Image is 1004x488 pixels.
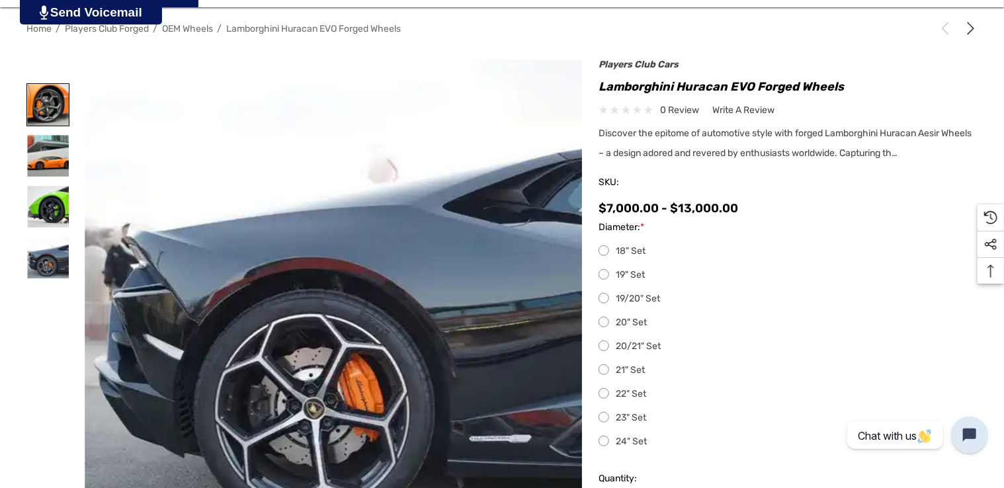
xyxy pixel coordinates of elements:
h1: Lamborghini Huracan EVO Forged Wheels [599,76,978,97]
svg: Recently Viewed [984,211,997,224]
label: 22" Set [599,386,978,402]
a: Previous [939,22,957,35]
label: 19" Set [599,267,978,283]
label: 18" Set [599,243,978,259]
label: 20/21" Set [599,339,978,354]
a: Players Club Cars [599,59,679,70]
span: SKU: [599,173,665,192]
a: OEM Wheels [162,23,213,34]
label: 23" Set [599,410,978,426]
img: Lamborghini Huracan EVO Aesir Wheels [27,84,69,126]
a: Lamborghini Huracan EVO Forged Wheels [226,23,401,34]
a: Write a Review [712,102,774,118]
img: Lamborghini Huracan EVO Aesir Wheels [27,135,69,177]
svg: Top [978,264,1004,278]
svg: Social Media [984,238,997,251]
label: Quantity: [599,471,668,487]
label: 24" Set [599,434,978,450]
span: 0 review [660,102,699,118]
label: 20" Set [599,315,978,331]
label: Diameter: [599,220,978,235]
span: Discover the epitome of automotive style with forged Lamborghini Huracan Aesir Wheels – a design ... [599,128,972,159]
img: Lamborghini Huracan EVO Aesir Wheels [27,237,69,278]
img: PjwhLS0gR2VuZXJhdG9yOiBHcmF2aXQuaW8gLS0+PHN2ZyB4bWxucz0iaHR0cDovL3d3dy53My5vcmcvMjAwMC9zdmciIHhtb... [40,5,48,20]
label: 21" Set [599,362,978,378]
img: Lamborghini Huracan EVO Aesir Wheels [27,186,69,227]
nav: Breadcrumb [26,17,978,40]
label: 19/20" Set [599,291,978,307]
a: Players Club Forged [65,23,149,34]
a: Home [26,23,52,34]
a: Next [959,22,978,35]
span: Write a Review [712,104,774,116]
span: $7,000.00 - $13,000.00 [599,201,738,216]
